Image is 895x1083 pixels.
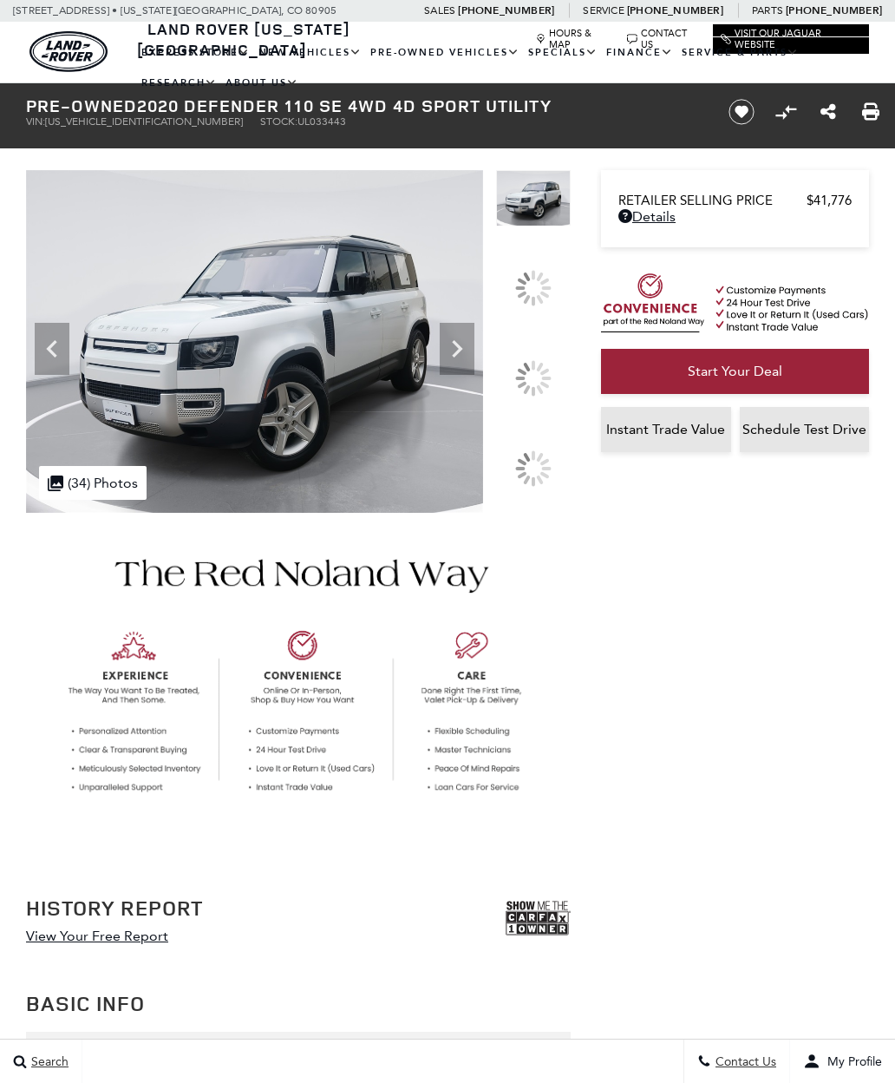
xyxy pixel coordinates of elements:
span: Retailer Selling Price [618,193,807,208]
a: Print this Pre-Owned 2020 Defender 110 SE 4WD 4D Sport Utility [862,102,879,122]
span: Service [583,4,624,16]
img: Used 2020 Fuji White Land Rover SE image 1 [496,170,571,226]
span: Search [27,1054,69,1069]
span: [US_VEHICLE_IDENTIFICATION_NUMBER] [45,115,243,128]
span: Contact Us [711,1054,776,1069]
img: Used 2020 Fuji White Land Rover SE image 1 [26,170,483,513]
a: Service & Parts [677,37,803,68]
a: Share this Pre-Owned 2020 Defender 110 SE 4WD 4D Sport Utility [820,102,836,122]
a: Contact Us [627,28,700,50]
a: Start Your Deal [601,349,869,394]
a: Land Rover [US_STATE][GEOGRAPHIC_DATA] [137,18,350,60]
span: Parts [752,4,783,16]
span: $41,776 [807,193,852,208]
nav: Main Navigation [137,37,869,98]
a: [PHONE_NUMBER] [458,3,554,17]
button: user-profile-menu [790,1040,895,1083]
span: Instant Trade Value [606,421,725,437]
h2: History Report [26,896,203,919]
a: [PHONE_NUMBER] [627,3,723,17]
a: View Your Free Report [26,928,168,944]
a: Schedule Test Drive [740,407,870,452]
a: EXPRESS STORE [137,37,254,68]
span: Stock: [260,115,297,128]
span: VIN: [26,115,45,128]
h2: Basic Info [26,988,571,1019]
strong: Pre-Owned [26,94,137,117]
a: Research [137,68,221,98]
img: Show me the Carfax [506,896,571,940]
a: [PHONE_NUMBER] [786,3,882,17]
a: About Us [221,68,303,98]
span: Sales [424,4,455,16]
a: Retailer Selling Price $41,776 [618,193,852,208]
span: Start Your Deal [688,363,782,379]
h1: 2020 Defender 110 SE 4WD 4D Sport Utility [26,96,703,115]
a: land-rover [29,31,108,72]
a: Details [618,208,852,225]
span: UL033443 [297,115,346,128]
a: Instant Trade Value [601,407,731,452]
img: Land Rover [29,31,108,72]
button: Compare vehicle [773,99,799,125]
a: Hours & Map [536,28,615,50]
a: [STREET_ADDRESS] • [US_STATE][GEOGRAPHIC_DATA], CO 80905 [13,4,336,16]
div: (34) Photos [39,466,147,500]
a: New Vehicles [254,37,366,68]
button: Save vehicle [722,98,761,126]
a: Visit Our Jaguar Website [721,28,861,50]
span: My Profile [820,1054,882,1069]
a: Specials [524,37,602,68]
a: Pre-Owned Vehicles [366,37,524,68]
a: Finance [602,37,677,68]
span: Schedule Test Drive [742,421,866,437]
